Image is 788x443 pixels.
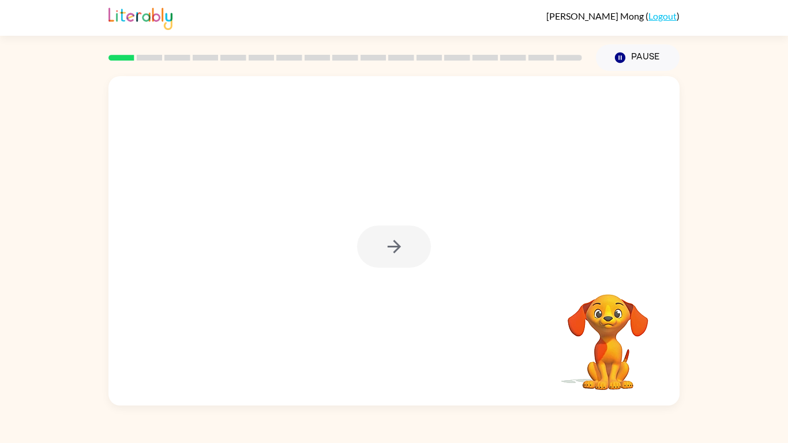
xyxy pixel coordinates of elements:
video: Your browser must support playing .mp4 files to use Literably. Please try using another browser. [550,276,666,392]
div: ( ) [546,10,680,21]
a: Logout [648,10,677,21]
button: Pause [596,44,680,71]
img: Literably [108,5,172,30]
span: [PERSON_NAME] Mong [546,10,646,21]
